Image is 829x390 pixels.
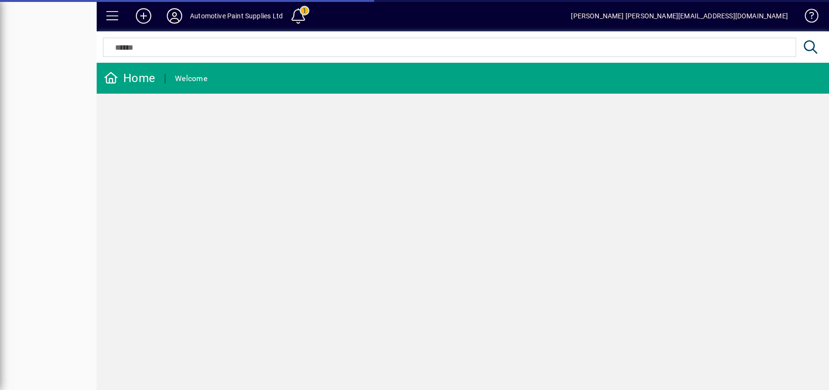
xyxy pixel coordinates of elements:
[128,7,159,25] button: Add
[798,2,817,33] a: Knowledge Base
[104,70,155,86] div: Home
[571,8,788,24] div: [PERSON_NAME] [PERSON_NAME][EMAIL_ADDRESS][DOMAIN_NAME]
[159,7,190,25] button: Profile
[175,71,207,86] div: Welcome
[190,8,283,24] div: Automotive Paint Supplies Ltd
